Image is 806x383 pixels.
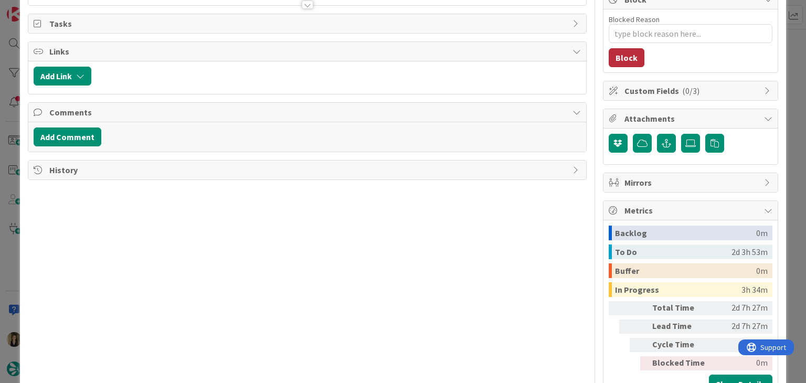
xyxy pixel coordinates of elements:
div: Total Time [652,301,710,315]
button: Block [609,48,644,67]
div: Lead Time [652,320,710,334]
div: Blocked Time [652,356,710,370]
span: Tasks [49,17,567,30]
div: 2d 3h 53m [731,244,768,259]
div: Buffer [615,263,756,278]
div: 3h 34m [741,282,768,297]
div: 2d 7h 27m [714,320,768,334]
span: Links [49,45,567,58]
div: 0m [756,226,768,240]
div: 0m [714,356,768,370]
span: Mirrors [624,176,759,189]
span: Custom Fields [624,84,759,97]
div: 2d 7h 27m [714,301,768,315]
div: 0m [756,263,768,278]
div: In Progress [615,282,741,297]
button: Add Comment [34,127,101,146]
span: History [49,164,567,176]
div: Backlog [615,226,756,240]
div: To Do [615,244,731,259]
span: Attachments [624,112,759,125]
span: ( 0/3 ) [682,86,699,96]
label: Blocked Reason [609,15,660,24]
div: Cycle Time [652,338,710,352]
div: 3h 34m [714,338,768,352]
span: Comments [49,106,567,119]
span: Support [22,2,48,14]
button: Add Link [34,67,91,86]
span: Metrics [624,204,759,217]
